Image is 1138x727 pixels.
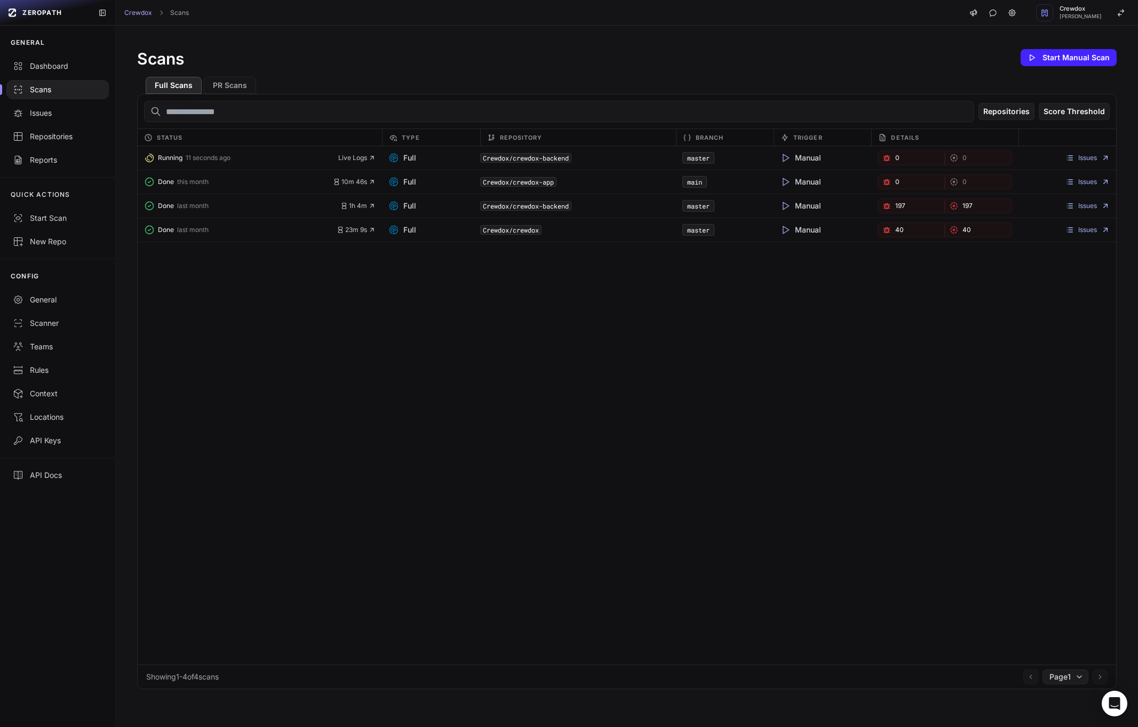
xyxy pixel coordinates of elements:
[480,177,556,187] code: Crewdox/crewdox-app
[13,131,102,142] div: Repositories
[158,202,174,210] span: Done
[945,222,1012,237] a: 40
[945,150,1012,165] a: 0
[144,174,333,189] button: Done this month
[340,202,376,210] button: 1h 4m
[978,103,1034,120] button: Repositories
[177,178,209,186] span: this month
[157,9,165,17] svg: chevron right,
[137,49,184,68] h1: Scans
[146,77,202,94] button: Full Scans
[158,178,174,186] span: Done
[22,9,62,17] span: ZEROPATH
[1065,178,1110,186] a: Issues
[878,174,945,189] a: 0
[388,153,416,163] span: Full
[780,153,821,163] span: Manual
[1039,103,1110,120] button: Score Threshold
[337,226,376,234] button: 23m 9s
[13,236,102,247] div: New Repo
[333,178,376,186] button: 10m 46s
[895,154,900,162] span: 0
[13,294,102,305] div: General
[891,131,919,144] span: Details
[11,272,39,281] p: CONFIG
[144,198,341,213] button: Done last month
[13,365,102,376] div: Rules
[13,470,102,481] div: API Docs
[177,226,209,234] span: last month
[124,9,152,17] a: Crewdox
[124,9,189,17] nav: breadcrumb
[945,198,1012,213] a: 197
[177,202,209,210] span: last month
[186,154,230,162] span: 11 seconds ago
[696,131,724,144] span: Branch
[878,198,945,213] a: 197
[13,155,102,165] div: Reports
[962,178,967,186] span: 0
[1065,154,1110,162] a: Issues
[204,77,256,94] button: PR Scans
[13,388,102,399] div: Context
[13,341,102,352] div: Teams
[1065,202,1110,210] a: Issues
[962,154,967,162] span: 0
[878,222,945,237] a: 40
[388,177,416,187] span: Full
[687,202,710,210] a: master
[1060,6,1102,12] span: Crewdox
[158,226,174,234] span: Done
[780,177,821,187] span: Manual
[878,150,945,165] a: 0
[1042,669,1088,684] button: Page1
[480,201,571,211] code: Crewdox/crewdox-backend
[13,435,102,446] div: API Keys
[388,201,416,211] span: Full
[13,318,102,329] div: Scanner
[687,178,702,186] a: main
[13,213,102,223] div: Start Scan
[1021,49,1117,66] button: Start Manual Scan
[945,174,1012,189] a: 0
[11,38,45,47] p: GENERAL
[4,4,90,21] a: ZEROPATH
[13,61,102,71] div: Dashboard
[11,190,70,199] p: QUICK ACTIONS
[13,412,102,422] div: Locations
[170,9,189,17] a: Scans
[895,178,900,186] span: 0
[895,202,905,210] span: 197
[895,226,904,234] span: 40
[1049,672,1071,682] span: Page 1
[144,222,337,237] button: Done last month
[962,202,973,210] span: 197
[157,131,183,144] span: Status
[780,201,821,211] span: Manual
[146,672,219,682] div: Showing 1 - 4 of 4 scans
[144,150,339,165] button: Running 11 seconds ago
[1102,691,1127,716] div: Open Intercom Messenger
[480,153,571,163] code: Crewdox/crewdox-backend
[388,225,416,235] span: Full
[13,108,102,118] div: Issues
[1065,226,1110,234] a: Issues
[500,131,543,144] span: Repository
[13,84,102,95] div: Scans
[402,131,419,144] span: Type
[793,131,823,144] span: Trigger
[480,225,542,235] code: Crewdox/crewdox
[338,154,376,162] button: Live Logs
